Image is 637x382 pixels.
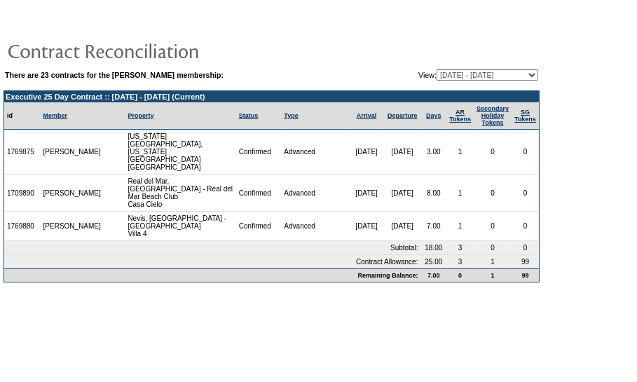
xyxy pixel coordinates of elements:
[349,212,383,241] td: [DATE]
[236,130,282,175] td: Confirmed
[281,212,349,241] td: Advanced
[349,175,383,212] td: [DATE]
[125,130,235,175] td: [US_STATE][GEOGRAPHIC_DATA], [US_STATE][GEOGRAPHIC_DATA] [GEOGRAPHIC_DATA]
[512,255,539,268] td: 99
[421,130,447,175] td: 3.00
[4,241,421,255] td: Subtotal:
[512,241,539,255] td: 0
[5,71,224,79] b: There are 23 contracts for the [PERSON_NAME] membership:
[41,130,104,175] td: [PERSON_NAME]
[421,241,447,255] td: 18.00
[446,130,474,175] td: 1
[446,175,474,212] td: 1
[446,255,474,268] td: 3
[421,268,447,282] td: 7.00
[474,212,512,241] td: 0
[7,36,287,64] img: pgTtlContractReconciliation.gif
[477,105,509,126] a: Secondary HolidayTokens
[281,130,349,175] td: Advanced
[281,175,349,212] td: Advanced
[421,255,447,268] td: 25.00
[512,212,539,241] td: 0
[4,175,41,212] td: 1709890
[350,69,538,81] td: View:
[474,268,512,282] td: 1
[41,212,104,241] td: [PERSON_NAME]
[421,212,447,241] td: 7.00
[388,112,418,119] a: Departure
[239,112,259,119] a: Status
[474,255,512,268] td: 1
[384,212,421,241] td: [DATE]
[41,175,104,212] td: [PERSON_NAME]
[474,130,512,175] td: 0
[349,130,383,175] td: [DATE]
[512,268,539,282] td: 99
[357,112,377,119] a: Arrival
[4,212,41,241] td: 1769880
[128,112,153,119] a: Property
[512,130,539,175] td: 0
[421,175,447,212] td: 8.00
[4,268,421,282] td: Remaining Balance:
[4,91,539,102] td: Executive 25 Day Contract :: [DATE] - [DATE] (Current)
[449,109,471,123] a: ARTokens
[236,212,282,241] td: Confirmed
[384,130,421,175] td: [DATE]
[284,112,298,119] a: Type
[43,112,68,119] a: Member
[4,102,41,130] td: Id
[446,268,474,282] td: 0
[426,112,441,119] a: Days
[125,175,235,212] td: Real del Mar, [GEOGRAPHIC_DATA] - Real del Mar Beach Club Casa Cielo
[474,175,512,212] td: 0
[4,130,41,175] td: 1769875
[474,241,512,255] td: 0
[446,241,474,255] td: 3
[446,212,474,241] td: 1
[512,175,539,212] td: 0
[125,212,235,241] td: Nevis, [GEOGRAPHIC_DATA] - [GEOGRAPHIC_DATA] Villa 4
[236,175,282,212] td: Confirmed
[514,109,536,123] a: SGTokens
[384,175,421,212] td: [DATE]
[4,255,421,268] td: Contract Allowance:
